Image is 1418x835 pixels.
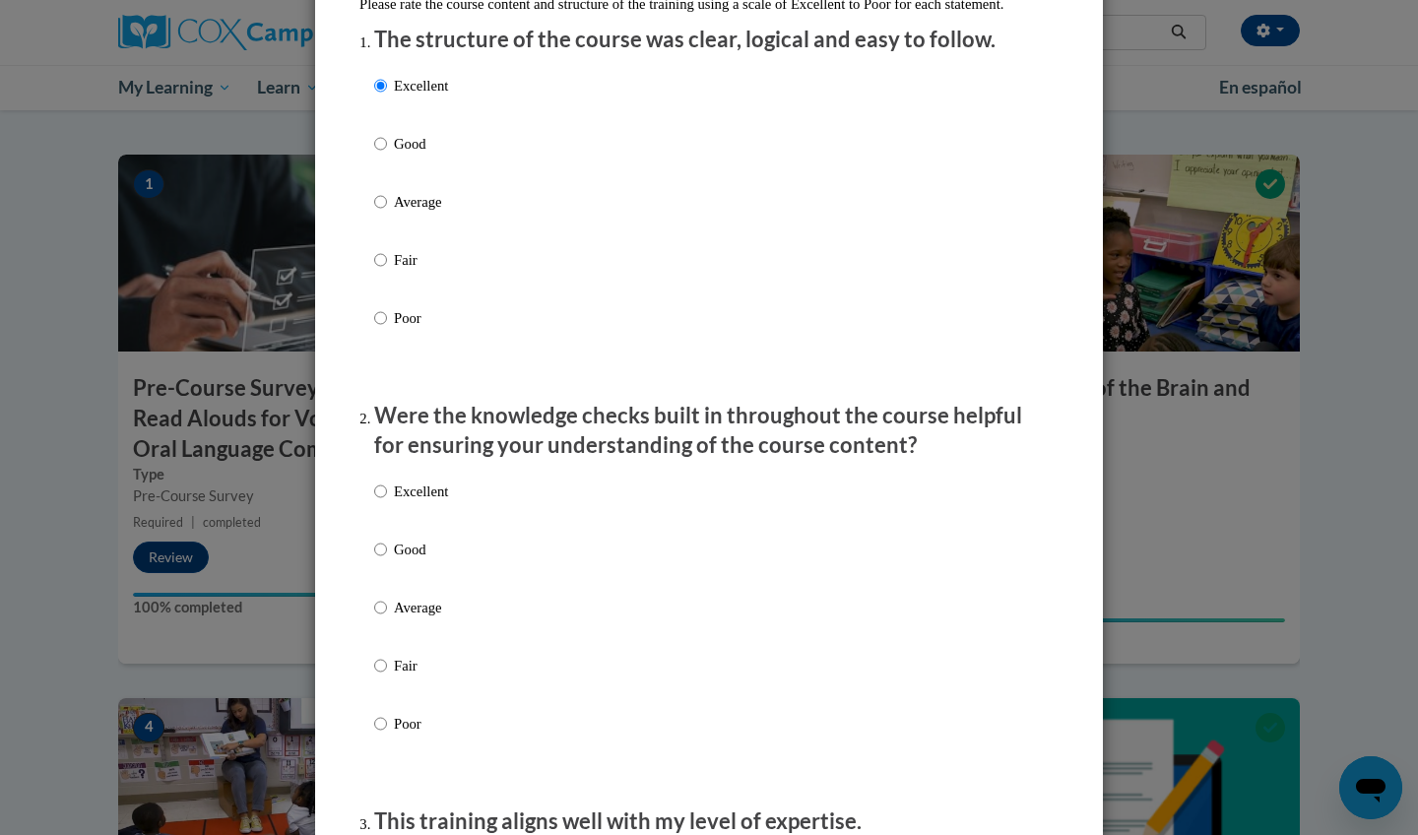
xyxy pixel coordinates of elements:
[394,597,448,618] p: Average
[394,133,448,155] p: Good
[374,713,387,735] input: Poor
[374,249,387,271] input: Fair
[374,597,387,618] input: Average
[394,481,448,502] p: Excellent
[394,539,448,560] p: Good
[374,539,387,560] input: Good
[394,307,448,329] p: Poor
[374,401,1044,462] p: Were the knowledge checks built in throughout the course helpful for ensuring your understanding ...
[374,481,387,502] input: Excellent
[374,133,387,155] input: Good
[394,655,448,676] p: Fair
[394,191,448,213] p: Average
[374,191,387,213] input: Average
[394,249,448,271] p: Fair
[374,655,387,676] input: Fair
[394,75,448,96] p: Excellent
[394,713,448,735] p: Poor
[374,75,387,96] input: Excellent
[374,307,387,329] input: Poor
[374,25,1044,55] p: The structure of the course was clear, logical and easy to follow.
